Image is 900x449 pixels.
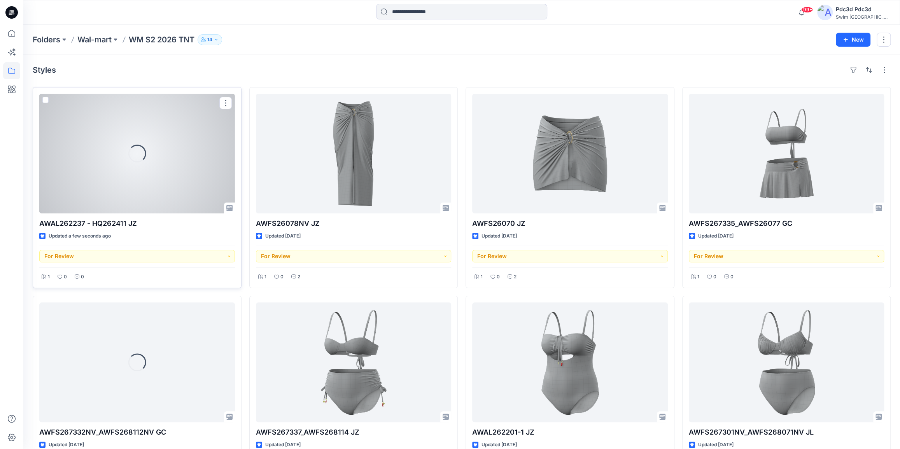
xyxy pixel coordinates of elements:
div: Swim [GEOGRAPHIC_DATA] [836,14,890,20]
p: AWFS26078NV JZ [256,218,452,229]
p: Updated [DATE] [698,232,734,240]
p: 2 [298,273,300,281]
a: AWFS26070 JZ [472,94,668,213]
div: Pdc3d Pdc3d [836,5,890,14]
a: Wal-mart [77,34,112,45]
p: 0 [497,273,500,281]
p: 14 [207,35,212,44]
p: Updated [DATE] [265,232,301,240]
p: AWAL262237 - HQ262411 JZ [39,218,235,229]
p: 0 [730,273,734,281]
p: Updated [DATE] [49,441,84,449]
p: 1 [697,273,699,281]
p: Updated [DATE] [265,441,301,449]
a: AWFS26078NV JZ [256,94,452,213]
a: AWFS267337_AWFS268114 JZ [256,302,452,422]
p: 0 [280,273,284,281]
p: 2 [514,273,517,281]
p: AWFS26070 JZ [472,218,668,229]
p: 1 [481,273,483,281]
p: AWFS267335_AWFS26077 GC [689,218,884,229]
p: AWFS267301NV_AWFS268071NV JL [689,427,884,438]
p: 1 [48,273,50,281]
p: AWFS267332NV_AWFS268112NV GC [39,427,235,438]
a: AWFS267301NV_AWFS268071NV JL [689,302,884,422]
p: 0 [81,273,84,281]
h4: Styles [33,65,56,75]
p: Updated a few seconds ago [49,232,111,240]
p: 0 [713,273,716,281]
p: AWAL262201-1 JZ [472,427,668,438]
img: avatar [817,5,833,20]
span: 99+ [801,7,813,13]
p: 1 [264,273,266,281]
p: WM S2 2026 TNT [129,34,194,45]
button: New [836,33,870,47]
p: Updated [DATE] [482,441,517,449]
a: Folders [33,34,60,45]
a: AWFS267335_AWFS26077 GC [689,94,884,213]
p: AWFS267337_AWFS268114 JZ [256,427,452,438]
button: 14 [198,34,222,45]
p: Updated [DATE] [698,441,734,449]
p: Updated [DATE] [482,232,517,240]
a: AWAL262201-1 JZ [472,302,668,422]
p: 0 [64,273,67,281]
